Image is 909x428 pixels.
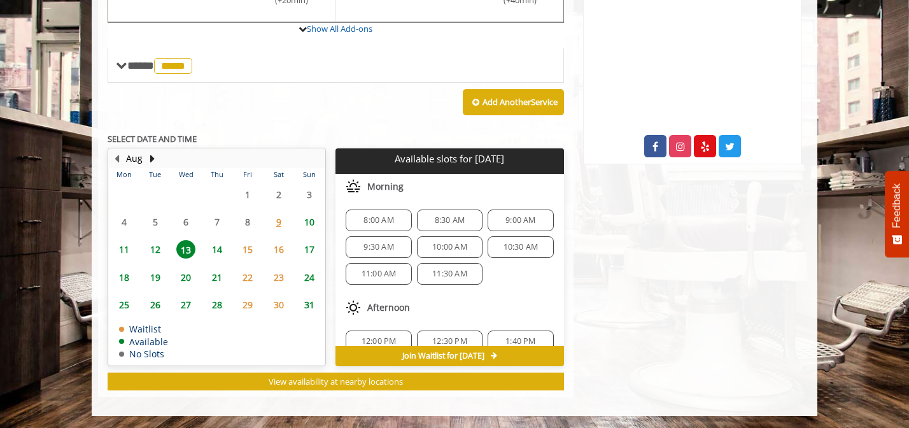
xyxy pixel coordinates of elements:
span: View availability at nearby locations [269,376,403,387]
td: Select day26 [139,291,170,318]
span: 22 [238,268,257,287]
div: 12:00 PM [346,331,411,352]
button: View availability at nearby locations [108,373,564,391]
span: 19 [146,268,165,287]
div: 12:30 PM [417,331,483,352]
td: Select day17 [294,236,325,263]
span: 27 [176,296,195,314]
span: 17 [300,240,319,259]
td: Select day13 [171,236,201,263]
span: 30 [269,296,288,314]
span: 20 [176,268,195,287]
b: Add Another Service [483,96,558,108]
span: 28 [208,296,227,314]
div: 8:30 AM [417,210,483,231]
img: afternoon slots [346,300,361,315]
span: 10 [300,213,319,231]
span: 8:00 AM [363,215,393,225]
span: 10:30 AM [504,242,539,252]
span: 12:30 PM [432,336,467,346]
td: No Slots [119,349,168,359]
th: Tue [139,168,170,181]
span: 26 [146,296,165,314]
p: Available slots for [DATE] [341,153,558,164]
b: SELECT DATE AND TIME [108,133,197,145]
span: 29 [238,296,257,314]
span: Join Waitlist for [DATE] [402,351,484,361]
button: Previous Month [111,152,122,166]
th: Sat [263,168,293,181]
td: Select day31 [294,291,325,318]
td: Select day12 [139,236,170,263]
td: Select day22 [232,263,263,290]
span: 1:40 PM [505,336,535,346]
span: 18 [115,268,134,287]
span: 24 [300,268,319,287]
button: Add AnotherService [463,89,564,116]
span: 15 [238,240,257,259]
td: Select day18 [109,263,139,290]
td: Available [119,337,168,346]
img: morning slots [346,179,361,194]
span: 12 [146,240,165,259]
th: Wed [171,168,201,181]
div: 11:00 AM [346,263,411,285]
td: Select day16 [263,236,293,263]
span: 8:30 AM [435,215,465,225]
td: Select day25 [109,291,139,318]
td: Select day10 [294,208,325,236]
th: Sun [294,168,325,181]
span: 21 [208,268,227,287]
div: 1:40 PM [488,331,553,352]
span: 13 [176,240,195,259]
td: Select day21 [201,263,232,290]
span: 11:30 AM [432,269,467,279]
span: 11:00 AM [362,269,397,279]
td: Select day23 [263,263,293,290]
td: Select day9 [263,208,293,236]
span: 14 [208,240,227,259]
td: Select day14 [201,236,232,263]
span: Feedback [891,183,903,228]
span: 31 [300,296,319,314]
div: 11:30 AM [417,263,483,285]
span: 9 [269,213,288,231]
td: Select day15 [232,236,263,263]
td: Select day27 [171,291,201,318]
div: 8:00 AM [346,210,411,231]
div: 9:00 AM [488,210,553,231]
a: Show All Add-ons [307,23,372,34]
span: 9:30 AM [363,242,393,252]
td: Select day30 [263,291,293,318]
span: 9:00 AM [505,215,535,225]
div: 10:00 AM [417,236,483,258]
span: 25 [115,296,134,314]
div: 10:30 AM [488,236,553,258]
button: Feedback - Show survey [885,171,909,257]
span: Afternoon [367,303,410,313]
td: Select day19 [139,263,170,290]
button: Aug [126,152,143,166]
button: Next Month [147,152,157,166]
span: 23 [269,268,288,287]
span: 11 [115,240,134,259]
td: Waitlist [119,324,168,334]
div: 9:30 AM [346,236,411,258]
span: 12:00 PM [362,336,397,346]
th: Fri [232,168,263,181]
th: Thu [201,168,232,181]
span: 16 [269,240,288,259]
td: Select day29 [232,291,263,318]
td: Select day20 [171,263,201,290]
span: Morning [367,182,404,192]
th: Mon [109,168,139,181]
td: Select day24 [294,263,325,290]
td: Select day28 [201,291,232,318]
span: 10:00 AM [432,242,467,252]
td: Select day11 [109,236,139,263]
